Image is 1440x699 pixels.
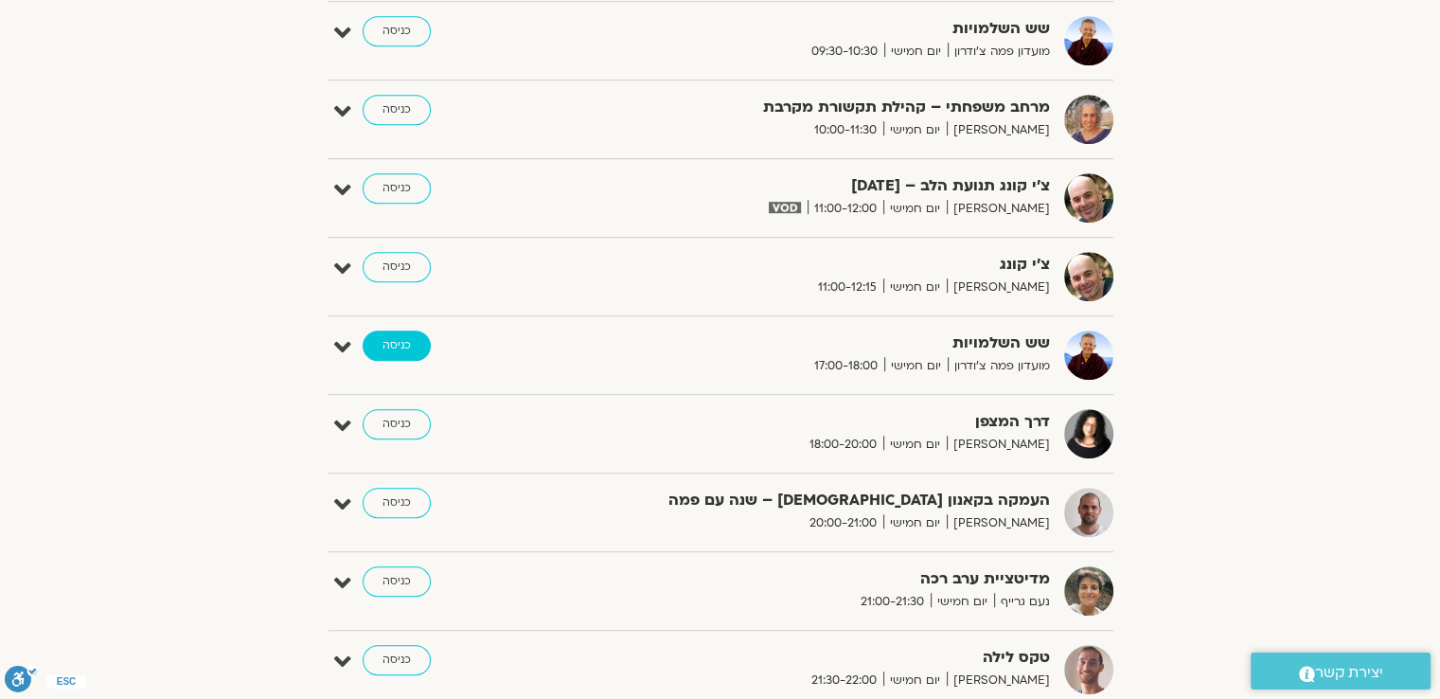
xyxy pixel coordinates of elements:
a: כניסה [363,645,431,675]
span: [PERSON_NAME] [947,671,1050,690]
strong: מרחב משפחתי – קהילת תקשורת מקרבת [586,95,1050,120]
span: נעם גרייף [994,592,1050,612]
span: יצירת קשר [1315,660,1383,686]
span: יום חמישי [883,120,947,140]
span: יום חמישי [884,356,948,376]
strong: דרך המצפן [586,409,1050,435]
span: יום חמישי [883,199,947,219]
a: כניסה [363,95,431,125]
a: כניסה [363,173,431,204]
a: יצירת קשר [1251,653,1431,690]
span: 11:00-12:15 [811,278,883,297]
a: כניסה [363,409,431,439]
span: [PERSON_NAME] [947,278,1050,297]
span: 18:00-20:00 [803,435,883,455]
span: יום חמישי [883,671,947,690]
span: יום חמישי [883,278,947,297]
span: 21:30-22:00 [805,671,883,690]
strong: צ'י קונג תנועת הלב – [DATE] [586,173,1050,199]
span: [PERSON_NAME] [947,513,1050,533]
span: 10:00-11:30 [808,120,883,140]
strong: העמקה בקאנון [DEMOGRAPHIC_DATA] – שנה עם פמה [586,488,1050,513]
span: יום חמישי [883,513,947,533]
span: [PERSON_NAME] [947,120,1050,140]
span: 11:00-12:00 [808,199,883,219]
a: כניסה [363,331,431,361]
span: 20:00-21:00 [803,513,883,533]
span: יום חמישי [883,435,947,455]
img: vodicon [769,202,800,213]
strong: שש השלמויות [586,331,1050,356]
strong: טקס לילה [586,645,1050,671]
span: יום חמישי [931,592,994,612]
span: מועדון פמה צ'ודרון [948,42,1050,62]
span: [PERSON_NAME] [947,435,1050,455]
a: כניסה [363,252,431,282]
strong: שש השלמויות [586,16,1050,42]
a: כניסה [363,488,431,518]
span: 17:00-18:00 [808,356,884,376]
span: מועדון פמה צ'ודרון [948,356,1050,376]
span: [PERSON_NAME] [947,199,1050,219]
a: כניסה [363,566,431,597]
a: כניסה [363,16,431,46]
span: 09:30-10:30 [805,42,884,62]
span: 21:00-21:30 [854,592,931,612]
strong: צ'י קונג [586,252,1050,278]
strong: מדיטציית ערב רכה [586,566,1050,592]
span: יום חמישי [884,42,948,62]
